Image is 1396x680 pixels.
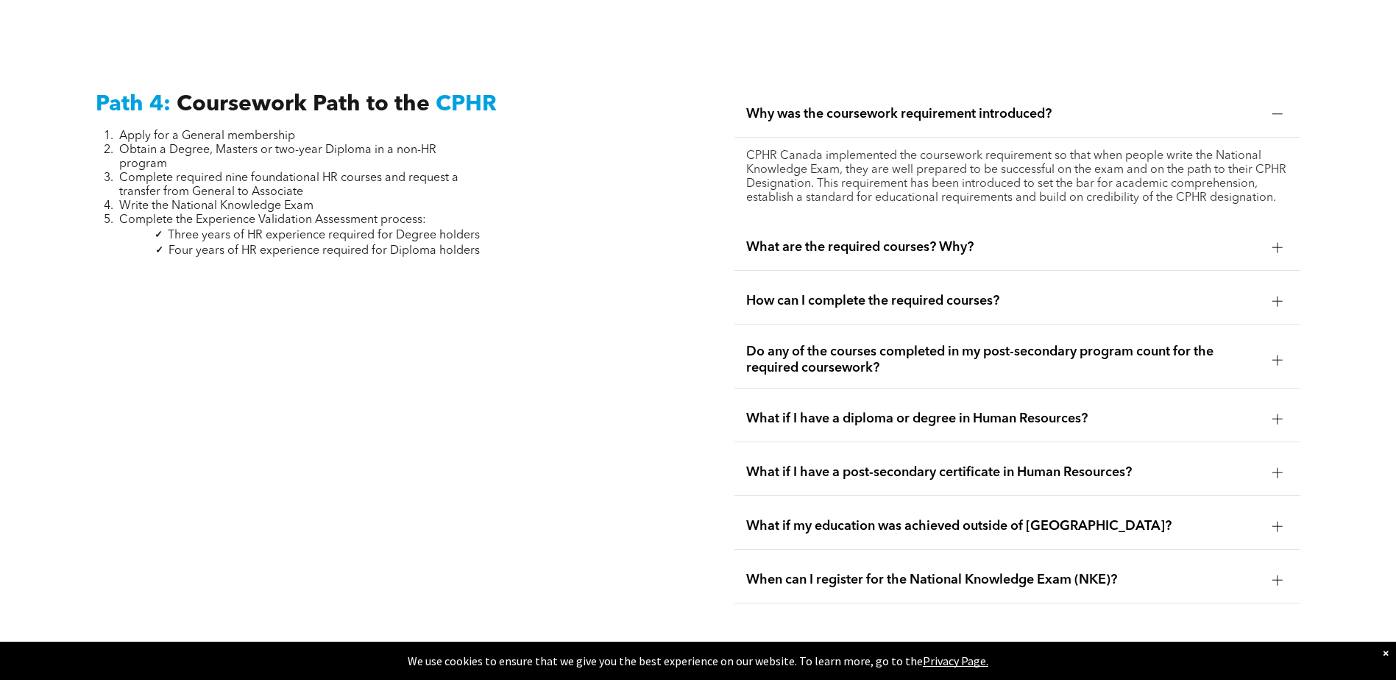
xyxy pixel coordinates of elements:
[119,200,313,212] span: Write the National Knowledge Exam
[169,245,480,257] span: Four years of HR experience required for Diploma holders
[746,293,1261,309] span: How can I complete the required courses?
[746,411,1261,427] span: What if I have a diploma or degree in Human Resources?
[923,654,988,668] a: Privacy Page.
[1383,645,1389,660] div: Dismiss notification
[96,93,171,116] span: Path 4:
[746,149,1289,205] p: CPHR Canada implemented the coursework requirement so that when people write the National Knowled...
[746,464,1261,481] span: What if I have a post-secondary certificate in Human Resources?
[746,239,1261,255] span: What are the required courses? Why?
[119,144,436,170] span: Obtain a Degree, Masters or two-year Diploma in a non-HR program
[746,106,1261,122] span: Why was the coursework requirement introduced?
[436,93,497,116] span: CPHR
[746,572,1261,588] span: When can I register for the National Knowledge Exam (NKE)?
[177,93,430,116] span: Coursework Path to the
[168,230,480,241] span: Three years of HR experience required for Degree holders
[119,214,426,226] span: Complete the Experience Validation Assessment process:
[746,344,1261,376] span: Do any of the courses completed in my post-secondary program count for the required coursework?
[119,130,295,142] span: Apply for a General membership
[119,172,458,198] span: Complete required nine foundational HR courses and request a transfer from General to Associate
[746,518,1261,534] span: What if my education was achieved outside of [GEOGRAPHIC_DATA]?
